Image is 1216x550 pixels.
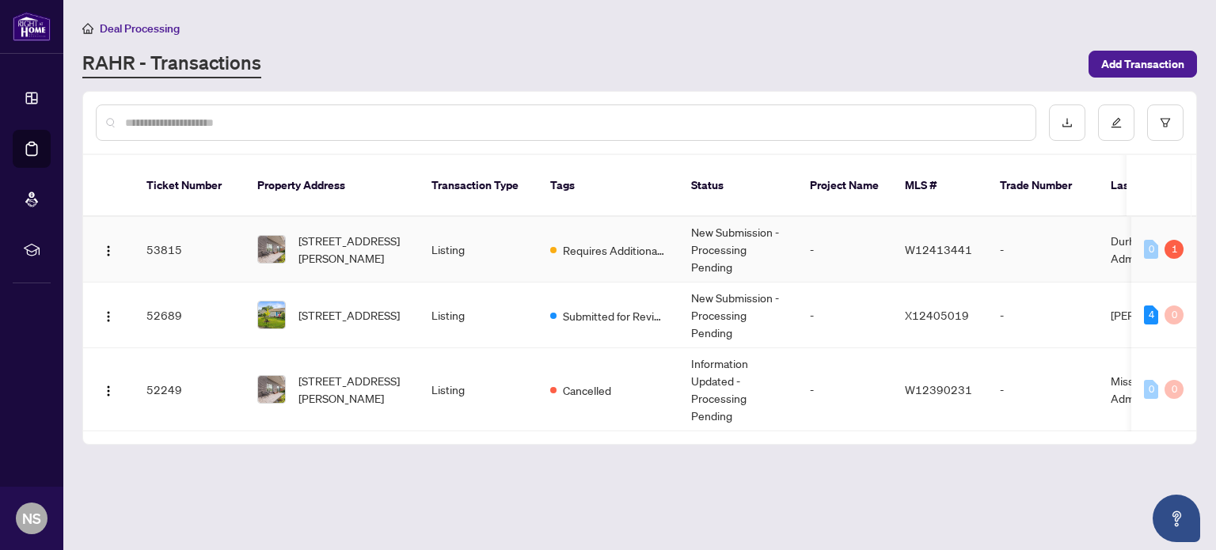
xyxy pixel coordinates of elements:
span: Cancelled [563,381,611,399]
span: [STREET_ADDRESS][PERSON_NAME] [298,232,406,267]
th: Tags [538,155,678,217]
td: - [797,217,892,283]
td: 52689 [134,283,245,348]
div: 0 [1165,380,1184,399]
img: thumbnail-img [258,376,285,403]
td: Listing [419,283,538,348]
span: Add Transaction [1101,51,1184,77]
td: Listing [419,217,538,283]
span: [STREET_ADDRESS] [298,306,400,324]
button: edit [1098,104,1134,141]
th: Status [678,155,797,217]
span: edit [1111,117,1122,128]
img: thumbnail-img [258,302,285,328]
span: [STREET_ADDRESS][PERSON_NAME] [298,372,406,407]
div: 0 [1144,380,1158,399]
a: RAHR - Transactions [82,50,261,78]
th: Ticket Number [134,155,245,217]
span: X12405019 [905,308,969,322]
button: Logo [96,377,121,402]
img: logo [13,12,51,41]
td: 53815 [134,217,245,283]
button: Logo [96,302,121,328]
td: New Submission - Processing Pending [678,217,797,283]
td: - [797,348,892,431]
button: download [1049,104,1085,141]
span: Deal Processing [100,21,180,36]
span: W12390231 [905,382,972,396]
td: Information Updated - Processing Pending [678,348,797,431]
th: Project Name [797,155,892,217]
td: - [797,283,892,348]
button: Logo [96,237,121,262]
span: download [1062,117,1073,128]
span: Submitted for Review [563,307,666,324]
th: MLS # [892,155,987,217]
th: Transaction Type [419,155,538,217]
div: 0 [1144,240,1158,259]
td: - [987,283,1098,348]
img: thumbnail-img [258,236,285,263]
span: Requires Additional Docs [563,241,666,259]
span: home [82,23,93,34]
span: W12413441 [905,242,972,256]
div: 4 [1144,305,1158,324]
td: New Submission - Processing Pending [678,283,797,348]
td: - [987,348,1098,431]
button: filter [1147,104,1184,141]
img: Logo [102,245,115,257]
span: filter [1160,117,1171,128]
th: Property Address [245,155,419,217]
button: Add Transaction [1089,51,1197,78]
div: 0 [1165,305,1184,324]
td: Listing [419,348,538,431]
th: Trade Number [987,155,1098,217]
td: 52249 [134,348,245,431]
button: Open asap [1153,495,1200,542]
td: - [987,217,1098,283]
img: Logo [102,310,115,323]
span: NS [22,507,41,529]
img: Logo [102,385,115,397]
div: 1 [1165,240,1184,259]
